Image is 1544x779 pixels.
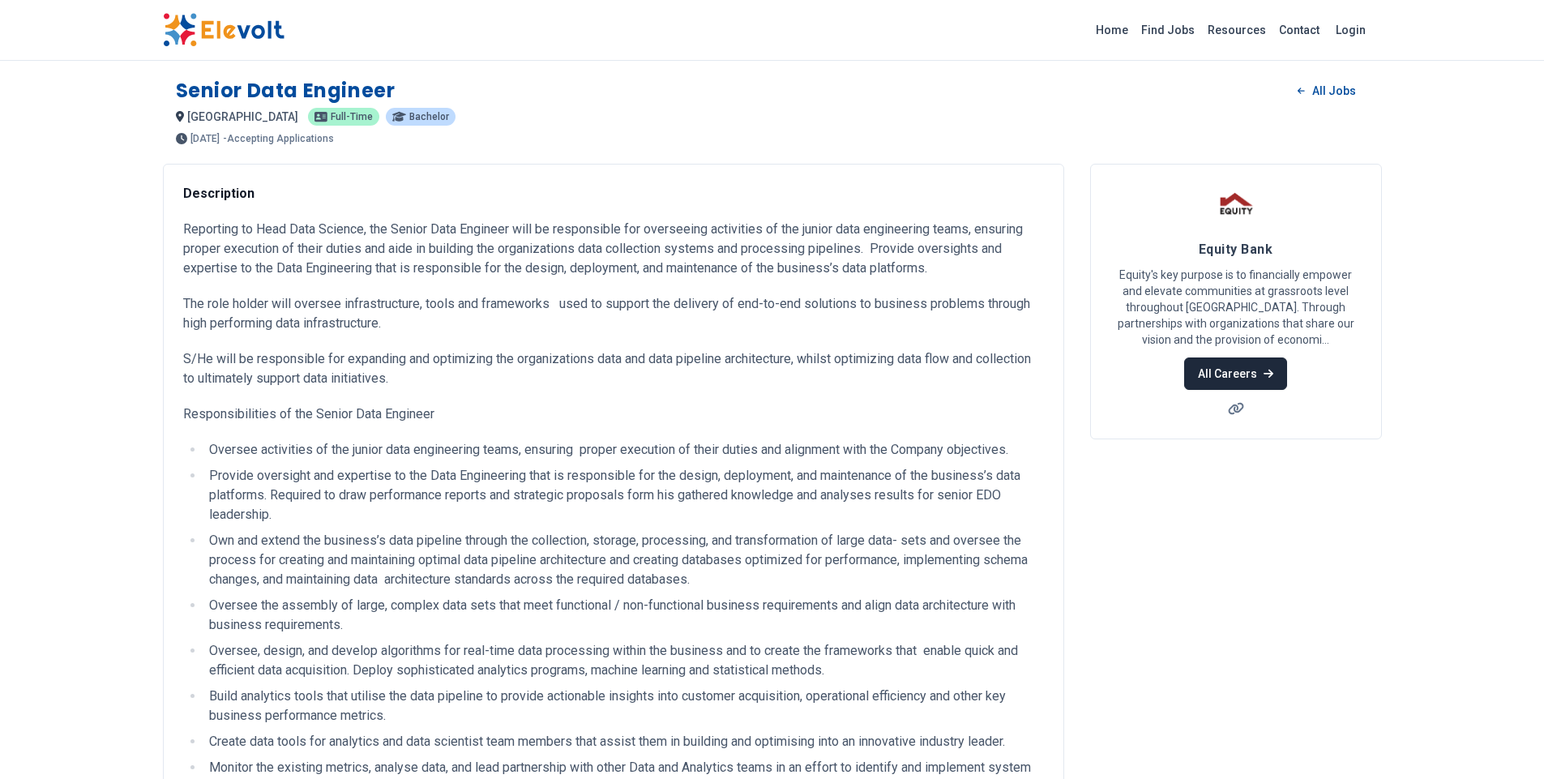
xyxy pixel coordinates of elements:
a: Resources [1201,17,1272,43]
li: Oversee the assembly of large, complex data sets that meet functional / non-functional business r... [204,596,1044,635]
li: Own and extend the business’s data pipeline through the collection, storage, processing, and tran... [204,531,1044,589]
span: Full-time [331,112,373,122]
span: Bachelor [409,112,449,122]
span: [GEOGRAPHIC_DATA] [187,110,298,123]
strong: Description [183,186,254,201]
span: Equity Bank [1199,242,1272,257]
p: S/He will be responsible for expanding and optimizing the organizations data and data pipeline ar... [183,349,1044,388]
img: Equity Bank [1216,184,1256,225]
li: Oversee activities of the junior data engineering teams, ensuring proper execution of their dutie... [204,440,1044,460]
a: Login [1326,14,1375,46]
iframe: Chat Widget [1463,701,1544,779]
a: All Careers [1184,357,1287,390]
li: Create data tools for analytics and data scientist team members that assist them in building and ... [204,732,1044,751]
li: Oversee, design, and develop algorithms for real-time data processing within the business and to ... [204,641,1044,680]
p: Equity's key purpose is to financially empower and elevate communities at grassroots level throug... [1110,267,1362,348]
span: [DATE] [190,134,220,143]
h1: Senior Data Engineer [176,78,396,104]
p: Reporting to Head Data Science, the Senior Data Engineer will be responsible for overseeing activ... [183,220,1044,278]
a: Contact [1272,17,1326,43]
a: Find Jobs [1135,17,1201,43]
a: All Jobs [1285,79,1368,103]
p: Responsibilities of the Senior Data Engineer [183,404,1044,424]
li: Provide oversight and expertise to the Data Engineering that is responsible for the design, deplo... [204,466,1044,524]
img: Elevolt [163,13,284,47]
p: - Accepting Applications [223,134,334,143]
p: The role holder will oversee infrastructure, tools and frameworks used to support the delivery of... [183,294,1044,333]
a: Home [1089,17,1135,43]
li: Build analytics tools that utilise the data pipeline to provide actionable insights into customer... [204,687,1044,725]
